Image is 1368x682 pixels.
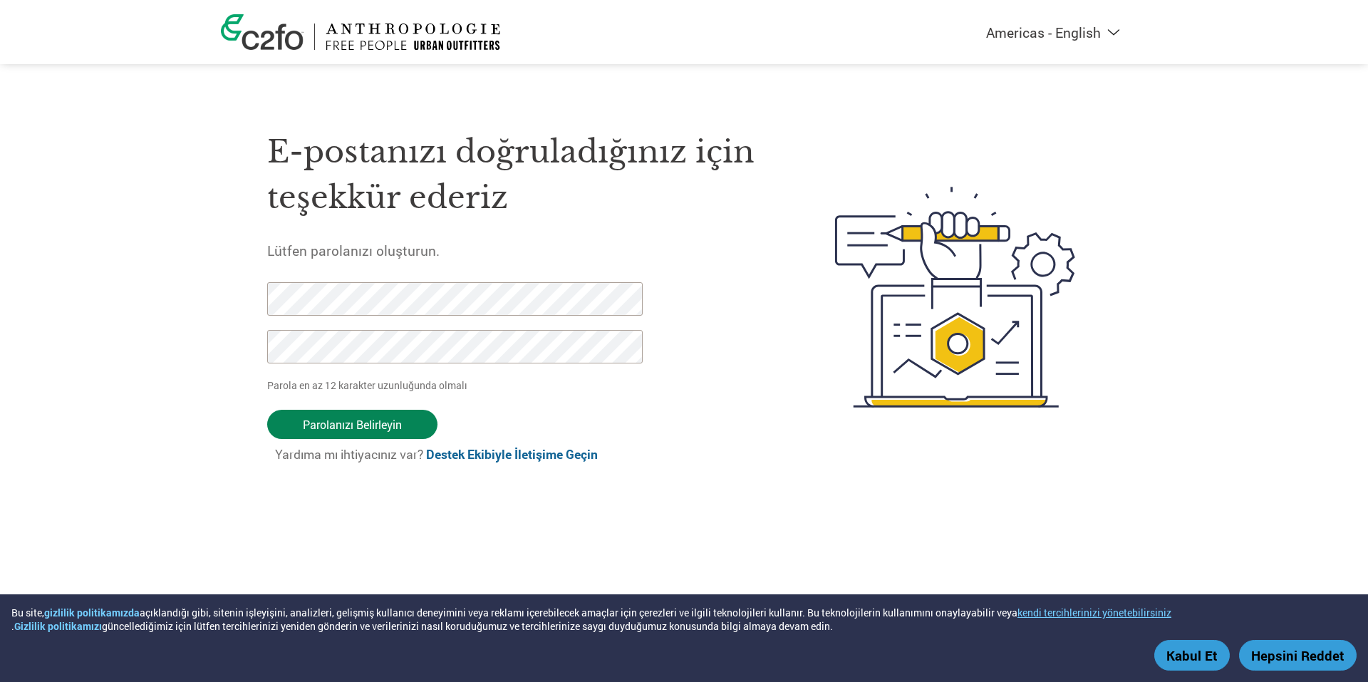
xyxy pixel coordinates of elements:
[267,242,767,259] h5: Lütfen parolanızı oluşturun.
[11,606,1171,633] div: Bu site, açıklandığı gibi, sitenin işleyişini, analizleri, gelişmiş kullanıcı deneyimini veya rek...
[267,378,648,393] p: Parola en az 12 karakter uzunluğunda olmalı
[267,410,437,439] input: Parolanızı Belirleyin
[275,446,598,463] span: Yardıma mı ihtiyacınız var?
[14,619,102,633] a: Gizlilik politikamızı
[1017,606,1171,619] button: kendi tercihlerinizi yönetebilirsiniz
[809,108,1102,486] img: create-password
[1154,640,1230,671] button: Kabul Et
[426,446,598,463] a: Destek Ekibiyle İletişime Geçin
[267,129,767,221] h1: E-postanızı doğruladığınız için teşekkür ederiz
[326,24,500,50] img: Urban Outfitters
[1239,640,1357,671] button: Hepsini Reddet
[221,14,304,50] img: c2fo logo
[44,606,140,619] a: gizlilik politikamızda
